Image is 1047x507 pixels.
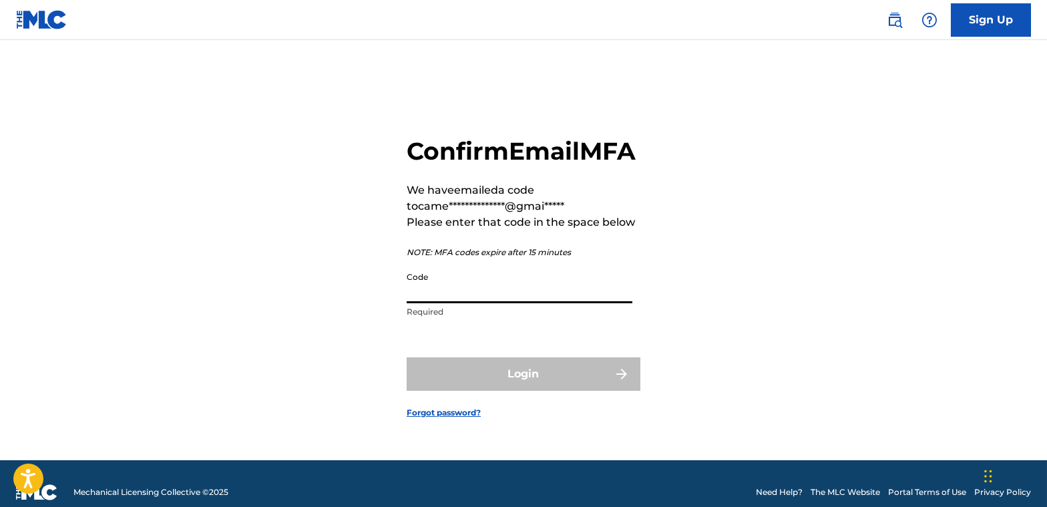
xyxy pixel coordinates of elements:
a: Privacy Policy [974,486,1031,498]
img: help [921,12,937,28]
div: Help [916,7,943,33]
a: Need Help? [756,486,803,498]
h2: Confirm Email MFA [407,136,640,166]
img: search [887,12,903,28]
p: Please enter that code in the space below [407,214,640,230]
a: Portal Terms of Use [888,486,966,498]
p: NOTE: MFA codes expire after 15 minutes [407,246,640,259]
a: The MLC Website [811,486,880,498]
img: MLC Logo [16,10,67,29]
a: Sign Up [951,3,1031,37]
iframe: Chat Widget [980,443,1047,507]
div: Drag [984,456,992,496]
p: Required [407,306,632,318]
a: Forgot password? [407,407,481,419]
img: logo [16,484,57,500]
a: Public Search [881,7,908,33]
span: Mechanical Licensing Collective © 2025 [73,486,228,498]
